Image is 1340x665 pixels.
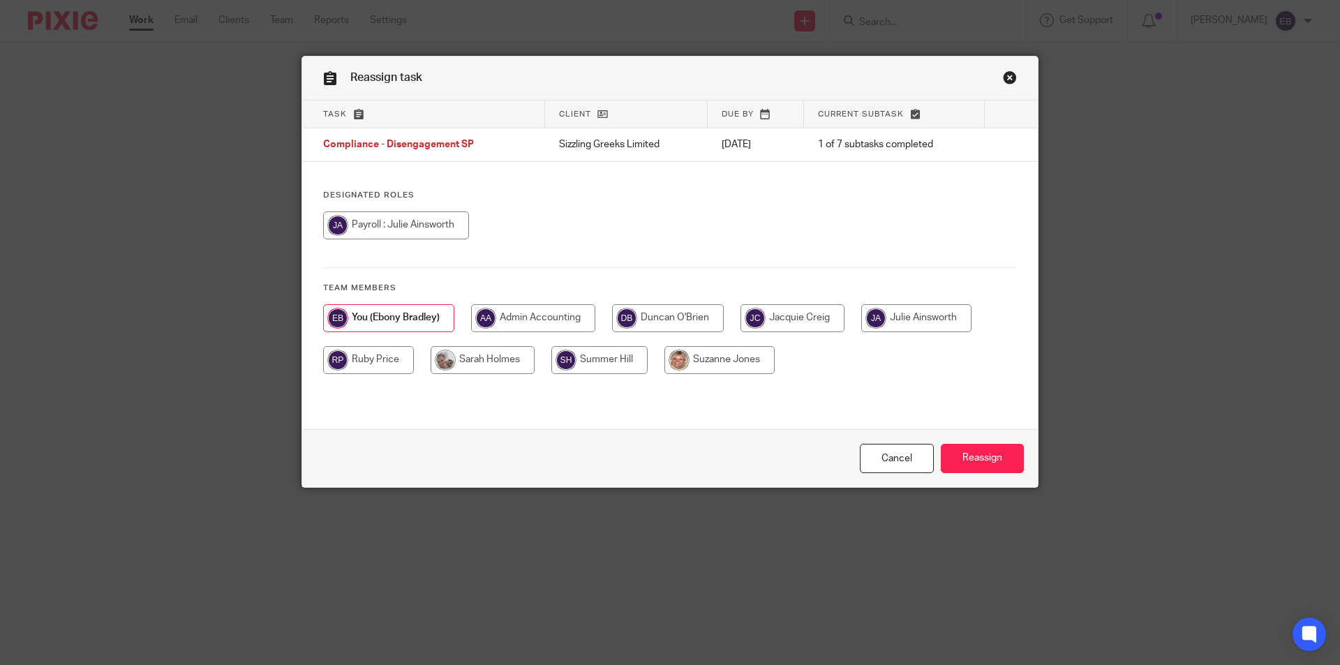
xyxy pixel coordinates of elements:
[350,72,422,83] span: Reassign task
[323,190,1017,201] h4: Designated Roles
[860,444,934,474] a: Close this dialog window
[941,444,1024,474] input: Reassign
[559,137,693,151] p: Sizzling Greeks Limited
[323,283,1017,294] h4: Team members
[559,110,591,118] span: Client
[722,137,791,151] p: [DATE]
[1003,70,1017,89] a: Close this dialog window
[323,140,474,150] span: Compliance - Disengagement SP
[818,110,904,118] span: Current subtask
[323,110,347,118] span: Task
[722,110,754,118] span: Due by
[804,128,985,162] td: 1 of 7 subtasks completed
